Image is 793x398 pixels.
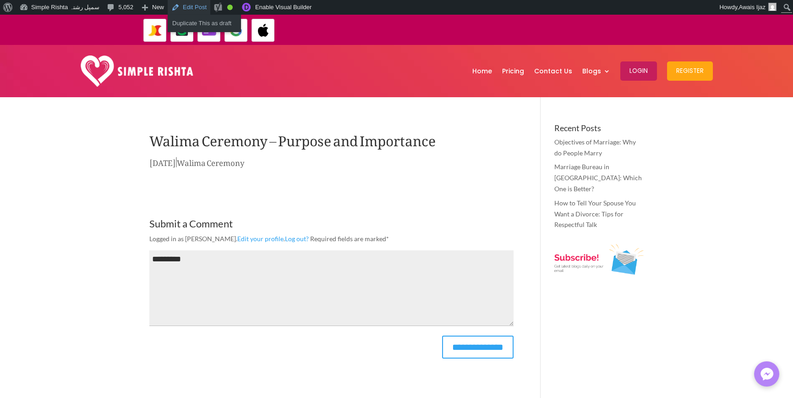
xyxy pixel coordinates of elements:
[149,124,514,156] h1: Walima Ceremony – Purpose and Importance
[227,5,233,10] div: Good
[582,47,610,95] a: Blogs
[310,235,389,243] span: Required fields are marked
[237,235,284,243] a: Edit your profile
[168,17,241,29] a: Duplicate This as draft
[149,156,514,174] p: |
[502,47,524,95] a: Pricing
[667,47,713,95] a: Register
[554,163,642,193] a: Marriage Bureau in [GEOGRAPHIC_DATA]: Which One is Better?
[177,151,245,171] a: Walima Ceremony
[758,365,776,383] img: Messenger
[620,61,657,81] button: Login
[667,61,713,81] button: Register
[739,4,766,11] span: Awais Ijaz
[149,217,233,230] span: Submit a Comment
[149,233,514,251] p: Logged in as [PERSON_NAME]. .
[149,151,176,171] span: [DATE]
[285,235,309,243] a: Log out?
[472,47,492,95] a: Home
[534,47,572,95] a: Contact Us
[554,124,644,137] h4: Recent Posts
[620,47,657,95] a: Login
[554,199,636,229] a: How to Tell Your Spouse You Want a Divorce: Tips for Respectful Talk
[554,138,636,157] a: Objectives of Marriage: Why do People Marry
